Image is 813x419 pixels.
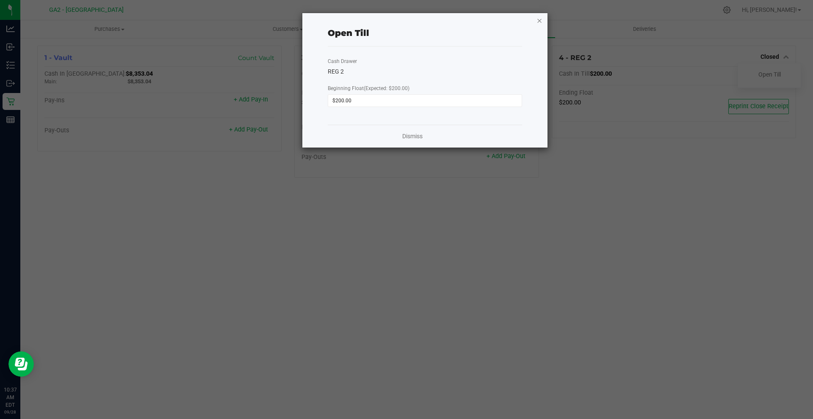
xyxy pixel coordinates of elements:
[8,351,34,377] iframe: Resource center
[364,85,409,91] span: (Expected: $200.00)
[328,67,522,76] div: REG 2
[402,132,423,141] a: Dismiss
[328,27,369,39] div: Open Till
[328,85,409,91] span: Beginning Float
[328,58,357,65] label: Cash Drawer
